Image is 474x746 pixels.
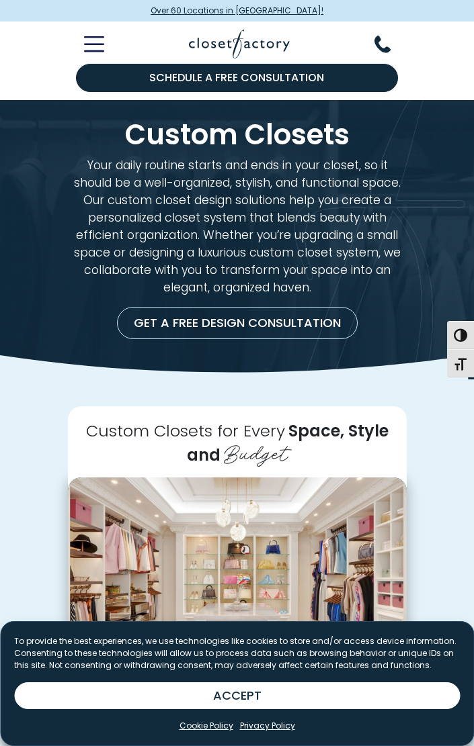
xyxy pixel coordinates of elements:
p: To provide the best experiences, we use technologies like cookies to store and/or access device i... [14,635,460,671]
button: Toggle Mobile Menu [68,36,104,52]
img: Closet Factory Logo [189,30,290,58]
button: Toggle High Contrast [447,321,474,349]
span: Budget [224,435,288,467]
a: Cookie Policy [180,720,233,732]
button: Toggle Font size [447,349,474,377]
span: Over 60 Locations in [GEOGRAPHIC_DATA]! [151,5,323,17]
a: Get a Free Design Consultation [117,307,358,339]
p: Your daily routine starts and ends in your closet, so it should be a well-organized, stylish, and... [68,156,407,296]
span: Custom Closets for Every [86,420,285,442]
a: Schedule a Free Consultation [76,64,398,92]
button: ACCEPT [14,682,460,709]
a: Privacy Policy [240,720,295,732]
img: White walk-in closet with ornate trim and crown molding, featuring glass shelving [68,477,407,679]
h1: Custom Closets [68,122,407,148]
button: Phone Number [374,36,407,53]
